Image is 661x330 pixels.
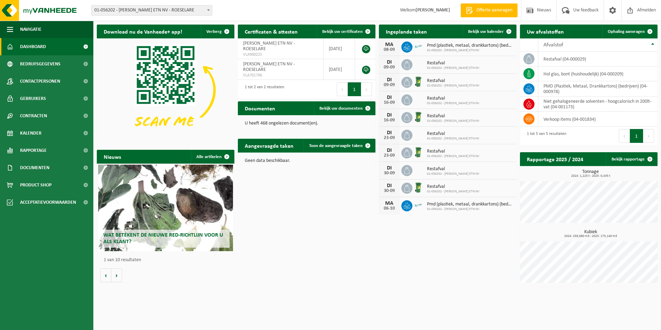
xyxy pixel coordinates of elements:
[468,29,504,34] span: Bekijk uw kalender
[608,29,645,34] span: Ophaling aanvragen
[97,25,189,38] h2: Download nu de Vanheede+ app!
[543,42,563,48] span: Afvalstof
[382,136,396,140] div: 23-09
[427,113,480,119] span: Restafval
[100,268,111,282] button: Vorige
[243,73,318,78] span: VLA701796
[20,38,46,55] span: Dashboard
[412,40,424,52] img: LP-SK-00060-HPE-11
[238,139,300,152] h2: Aangevraagde taken
[382,206,396,211] div: 06-10
[238,25,305,38] h2: Certificaten & attesten
[427,131,480,137] span: Restafval
[427,43,513,48] span: Pmd (plastiek, metaal, drankkartons) (bedrijven)
[412,111,424,123] img: WB-0240-HPE-GN-01
[103,232,223,245] span: Wat betekent de nieuwe RED-richtlijn voor u als klant?
[523,128,566,144] div: 1 tot 5 van 5 resultaten
[245,158,369,163] p: Geen data beschikbaar.
[427,119,480,123] span: 01-056202 - [PERSON_NAME] ETN NV
[460,3,518,17] a: Offerte aanvragen
[238,101,282,115] h2: Documenten
[324,38,355,59] td: [DATE]
[20,159,49,176] span: Documenten
[382,59,396,65] div: DI
[201,25,234,38] button: Verberg
[523,174,658,178] span: 2024: 1,225 t - 2025: 0,435 t
[382,201,396,206] div: MA
[91,5,212,16] span: 01-056202 - VAN HOLLEBEKE PAUL ETN NV - ROESELARE
[382,77,396,83] div: DI
[382,183,396,189] div: DI
[314,101,375,115] a: Bekijk uw documenten
[243,62,295,72] span: [PERSON_NAME] ETN NV - ROESELARE
[382,65,396,70] div: 09-09
[20,55,60,73] span: Bedrijfsgegevens
[412,199,424,211] img: LP-SK-00060-HPE-11
[427,84,480,88] span: 01-056202 - [PERSON_NAME] ETN NV
[412,146,424,158] img: WB-0240-HPE-GN-01
[111,268,122,282] button: Volgende
[382,42,396,47] div: MA
[427,207,513,211] span: 01-056202 - [PERSON_NAME] ETN NV
[206,29,222,34] span: Verberg
[427,61,480,66] span: Restafval
[427,184,480,190] span: Restafval
[317,25,375,38] a: Bekijk uw certificaten
[382,148,396,153] div: DI
[382,100,396,105] div: 16-09
[20,73,60,90] span: Contactpersonen
[427,78,480,84] span: Restafval
[427,149,480,154] span: Restafval
[243,41,295,52] span: [PERSON_NAME] ETN NV - ROESELARE
[361,82,372,96] button: Next
[241,82,284,97] div: 1 tot 2 van 2 resultaten
[427,172,480,176] span: 01-056202 - [PERSON_NAME] ETN NV
[382,171,396,176] div: 30-09
[104,258,231,263] p: 1 van 10 resultaten
[337,82,348,96] button: Previous
[523,230,658,238] h3: Kubiek
[319,106,363,111] span: Bekijk uw documenten
[538,66,658,81] td: hol glas, bont (huishoudelijk) (04-000209)
[20,107,47,125] span: Contracten
[538,52,658,66] td: restafval (04-000029)
[630,129,643,143] button: 1
[523,169,658,178] h3: Tonnage
[520,25,571,38] h2: Uw afvalstoffen
[97,150,128,163] h2: Nieuws
[348,82,361,96] button: 1
[427,101,480,106] span: 01-056202 - [PERSON_NAME] ETN NV
[382,95,396,100] div: DI
[643,129,654,143] button: Next
[324,59,355,80] td: [DATE]
[304,139,375,153] a: Toon de aangevraagde taken
[427,166,480,172] span: Restafval
[309,144,363,148] span: Toon de aangevraagde taken
[416,8,450,13] strong: [PERSON_NAME]
[382,112,396,118] div: DI
[538,97,658,112] td: niet gehalogeneerde solventen - hoogcalorisch in 200lt-vat (04-001173)
[98,165,233,251] a: Wat betekent de nieuwe RED-richtlijn voor u als klant?
[245,121,369,126] p: U heeft 468 ongelezen document(en).
[427,202,513,207] span: Pmd (plastiek, metaal, drankkartons) (bedrijven)
[523,235,658,238] span: 2024: 259,680 m3 - 2025: 173,140 m3
[382,130,396,136] div: DI
[92,6,212,15] span: 01-056202 - VAN HOLLEBEKE PAUL ETN NV - ROESELARE
[20,125,41,142] span: Kalender
[382,153,396,158] div: 23-09
[20,21,41,38] span: Navigatie
[243,52,318,57] span: VLA900225
[412,76,424,88] img: WB-0240-HPE-GN-01
[191,150,234,164] a: Alle artikelen
[606,152,657,166] a: Bekijk rapportage
[520,152,590,166] h2: Rapportage 2025 / 2024
[20,194,76,211] span: Acceptatievoorwaarden
[379,25,434,38] h2: Ingeplande taken
[538,112,658,127] td: verkoop items (04-001834)
[475,7,514,14] span: Offerte aanvragen
[412,182,424,193] img: WB-0240-HPE-GN-01
[20,176,52,194] span: Product Shop
[427,48,513,53] span: 01-056202 - [PERSON_NAME] ETN NV
[382,83,396,88] div: 09-09
[322,29,363,34] span: Bekijk uw certificaten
